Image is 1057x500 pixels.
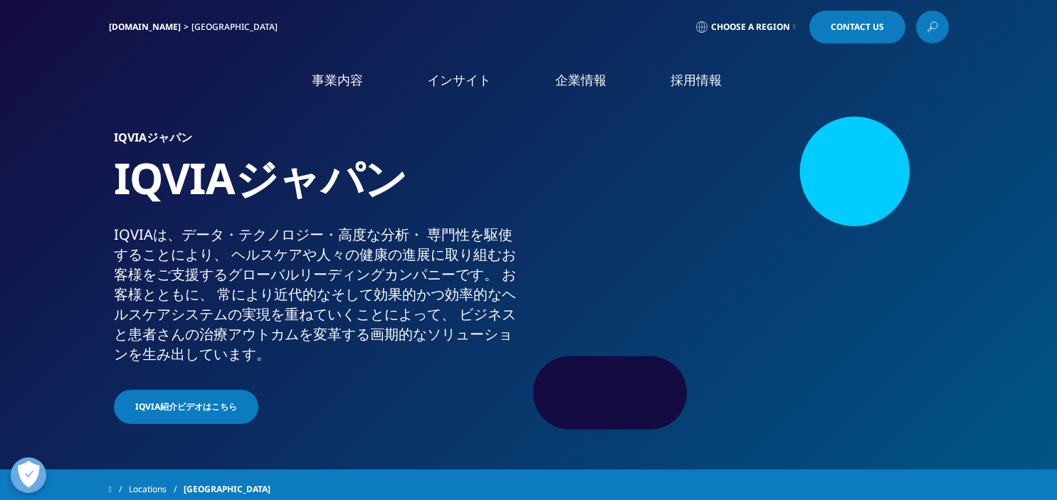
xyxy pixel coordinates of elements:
[809,11,905,43] a: Contact Us
[562,132,943,416] img: 873_asian-businesspeople-meeting-in-office.jpg
[11,457,46,493] button: 優先設定センターを開く
[831,23,884,31] span: Contact Us
[312,71,363,89] a: 事業内容
[135,400,237,413] span: IQVIA紹介ビデオはこちら
[114,225,523,364] div: IQVIAは、​データ・​テクノロジー・​高度な​分析・​ 専門性を​駆使する​ことに​より、​ ヘルスケアや​人々の​健康の​進展に​取り組む​お客様を​ご支援​する​グローバル​リーディング...
[427,71,491,89] a: インサイト
[114,151,523,225] h1: IQVIAジャパン
[555,71,606,89] a: 企業情報
[711,21,790,33] span: Choose a Region
[191,21,283,33] div: [GEOGRAPHIC_DATA]
[109,21,181,33] a: [DOMAIN_NAME]
[114,390,258,424] a: IQVIA紹介ビデオはこちら
[228,50,949,117] nav: Primary
[671,71,722,89] a: 採用情報
[114,132,523,151] h6: IQVIAジャパン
